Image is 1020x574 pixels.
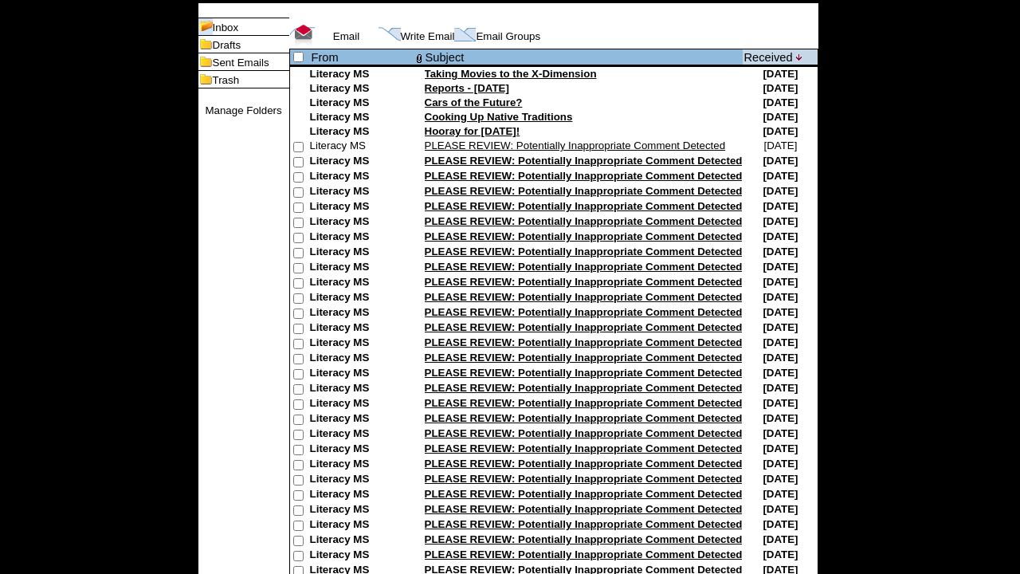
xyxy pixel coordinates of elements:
nobr: [DATE] [763,367,798,379]
img: folder_icon.gif [198,36,213,53]
td: Literacy MS [310,276,414,291]
td: Literacy MS [310,503,414,518]
nobr: [DATE] [763,111,798,123]
a: PLEASE REVIEW: Potentially Inappropriate Comment Detected [425,397,743,409]
td: Literacy MS [310,518,414,533]
nobr: [DATE] [763,548,798,560]
td: Literacy MS [310,382,414,397]
nobr: [DATE] [763,488,798,500]
nobr: [DATE] [763,442,798,454]
a: PLEASE REVIEW: Potentially Inappropriate Comment Detected [425,306,743,318]
img: folder_icon.gif [198,53,213,70]
nobr: [DATE] [763,246,798,258]
a: PLEASE REVIEW: Potentially Inappropriate Comment Detected [425,367,743,379]
td: Literacy MS [310,488,414,503]
a: Cars of the Future? [425,96,523,108]
a: PLEASE REVIEW: Potentially Inappropriate Comment Detected [425,442,743,454]
nobr: [DATE] [763,321,798,333]
td: Literacy MS [310,412,414,427]
td: Literacy MS [310,68,414,82]
nobr: [DATE] [763,140,797,151]
nobr: [DATE] [763,200,798,212]
a: Cooking Up Native Traditions [425,111,573,123]
td: Literacy MS [310,291,414,306]
a: PLEASE REVIEW: Potentially Inappropriate Comment Detected [425,261,743,273]
a: PLEASE REVIEW: Potentially Inappropriate Comment Detected [425,215,743,227]
nobr: [DATE] [763,96,798,108]
a: Manage Folders [205,104,281,116]
nobr: [DATE] [763,503,798,515]
nobr: [DATE] [763,412,798,424]
td: Literacy MS [310,321,414,336]
nobr: [DATE] [763,261,798,273]
nobr: [DATE] [763,276,798,288]
td: Literacy MS [310,442,414,458]
td: Literacy MS [310,458,414,473]
a: From [312,51,339,64]
a: PLEASE REVIEW: Potentially Inappropriate Comment Detected [425,412,743,424]
td: Literacy MS [310,473,414,488]
td: Literacy MS [310,96,414,111]
a: Sent Emails [213,57,269,69]
td: Literacy MS [310,125,414,140]
nobr: [DATE] [763,458,798,470]
a: Email [333,30,359,42]
a: Trash [213,74,240,86]
td: Literacy MS [310,352,414,367]
td: Literacy MS [310,111,414,125]
nobr: [DATE] [763,533,798,545]
nobr: [DATE] [763,215,798,227]
td: Literacy MS [310,170,414,185]
td: Literacy MS [310,230,414,246]
nobr: [DATE] [763,230,798,242]
a: Reports - [DATE] [425,82,509,94]
a: PLEASE REVIEW: Potentially Inappropriate Comment Detected [425,473,743,485]
nobr: [DATE] [763,336,798,348]
nobr: [DATE] [763,427,798,439]
nobr: [DATE] [763,68,798,80]
nobr: [DATE] [763,382,798,394]
td: Literacy MS [310,140,414,155]
a: PLEASE REVIEW: Potentially Inappropriate Comment Detected [425,140,726,151]
nobr: [DATE] [763,155,798,167]
td: Literacy MS [310,548,414,564]
a: PLEASE REVIEW: Potentially Inappropriate Comment Detected [425,427,743,439]
td: Literacy MS [310,155,414,170]
nobr: [DATE] [763,170,798,182]
td: Literacy MS [310,533,414,548]
a: PLEASE REVIEW: Potentially Inappropriate Comment Detected [425,276,743,288]
img: folder_icon.gif [198,71,213,88]
a: Write Email [401,30,455,42]
a: PLEASE REVIEW: Potentially Inappropriate Comment Detected [425,518,743,530]
a: PLEASE REVIEW: Potentially Inappropriate Comment Detected [425,336,743,348]
img: attach file [414,50,424,65]
a: PLEASE REVIEW: Potentially Inappropriate Comment Detected [425,291,743,303]
td: Literacy MS [310,200,414,215]
td: Literacy MS [310,427,414,442]
img: arrow_down.gif [796,54,803,61]
a: PLEASE REVIEW: Potentially Inappropriate Comment Detected [425,352,743,364]
a: PLEASE REVIEW: Potentially Inappropriate Comment Detected [425,488,743,500]
td: Literacy MS [310,336,414,352]
a: PLEASE REVIEW: Potentially Inappropriate Comment Detected [425,548,743,560]
nobr: [DATE] [763,518,798,530]
td: Literacy MS [310,261,414,276]
nobr: [DATE] [763,473,798,485]
nobr: [DATE] [763,291,798,303]
td: Literacy MS [310,246,414,261]
td: Literacy MS [310,215,414,230]
a: PLEASE REVIEW: Potentially Inappropriate Comment Detected [425,200,743,212]
td: Literacy MS [310,397,414,412]
nobr: [DATE] [763,185,798,197]
nobr: [DATE] [763,306,798,318]
nobr: [DATE] [763,352,798,364]
img: folder_icon_pick.gif [198,18,213,35]
a: Drafts [213,39,241,51]
a: PLEASE REVIEW: Potentially Inappropriate Comment Detected [425,458,743,470]
a: Received [743,51,792,64]
a: Taking Movies to the X-Dimension [425,68,597,80]
a: PLEASE REVIEW: Potentially Inappropriate Comment Detected [425,185,743,197]
a: Hooray for [DATE]! [425,125,520,137]
a: PLEASE REVIEW: Potentially Inappropriate Comment Detected [425,230,743,242]
a: PLEASE REVIEW: Potentially Inappropriate Comment Detected [425,170,743,182]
